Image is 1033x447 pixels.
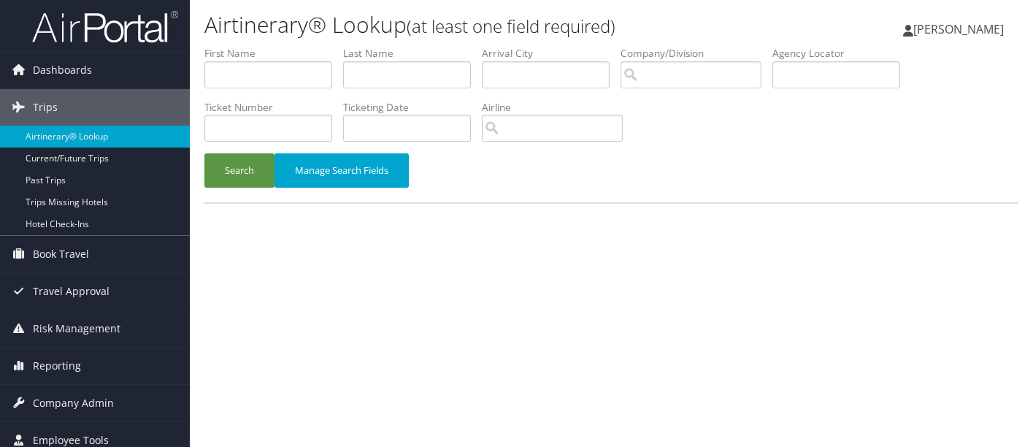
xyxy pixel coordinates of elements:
label: Ticketing Date [343,100,482,115]
span: Risk Management [33,310,120,347]
label: Company/Division [621,46,772,61]
label: Last Name [343,46,482,61]
button: Search [204,153,274,188]
span: Book Travel [33,236,89,272]
label: First Name [204,46,343,61]
label: Ticket Number [204,100,343,115]
span: Reporting [33,348,81,384]
label: Agency Locator [772,46,911,61]
span: [PERSON_NAME] [913,21,1004,37]
small: (at least one field required) [407,14,615,38]
span: Dashboards [33,52,92,88]
span: Travel Approval [33,273,110,310]
label: Arrival City [482,46,621,61]
h1: Airtinerary® Lookup [204,9,747,40]
span: Company Admin [33,385,114,421]
img: airportal-logo.png [32,9,178,44]
button: Manage Search Fields [274,153,409,188]
a: [PERSON_NAME] [903,7,1018,51]
span: Trips [33,89,58,126]
label: Airline [482,100,634,115]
